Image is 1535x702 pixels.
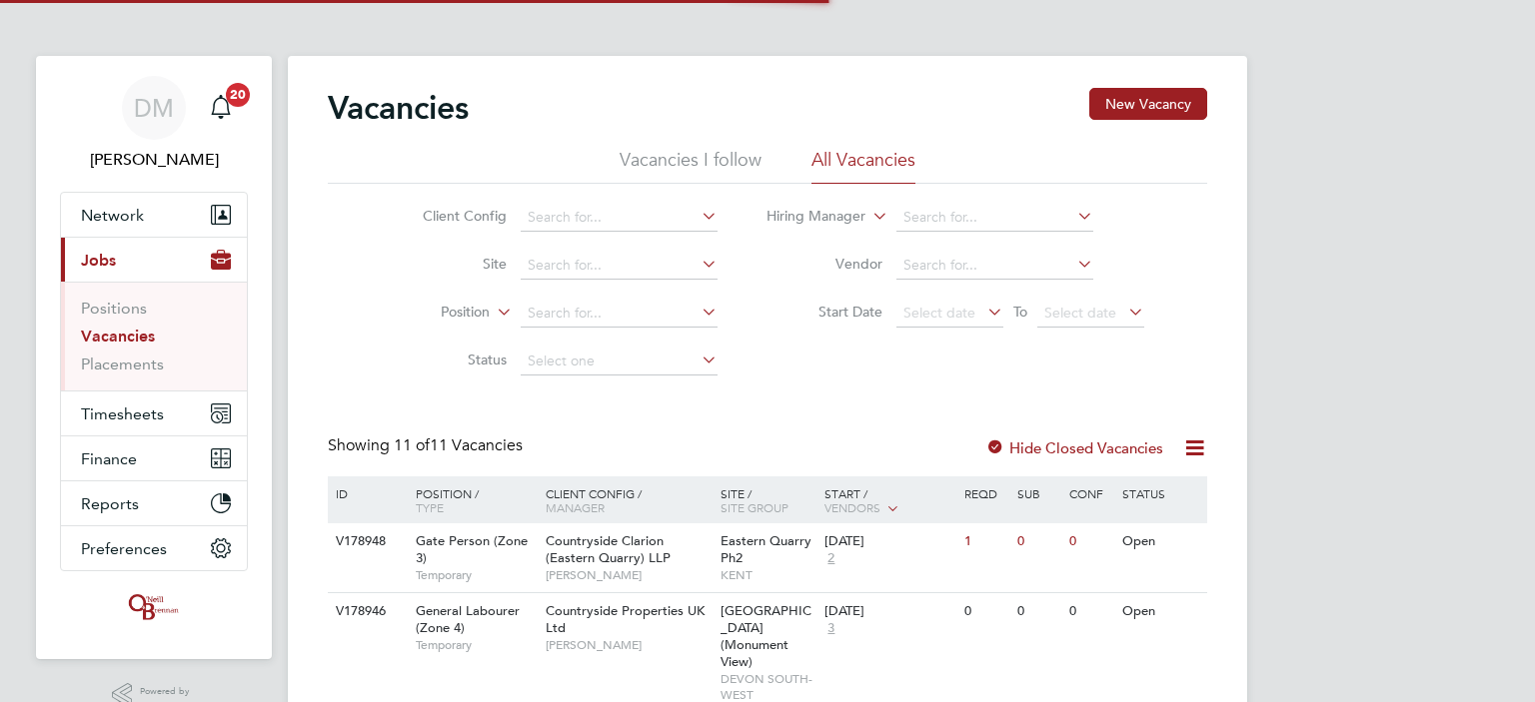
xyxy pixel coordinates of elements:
a: DM[PERSON_NAME] [60,76,248,172]
span: 20 [226,83,250,107]
label: Hiring Manager [751,207,865,227]
span: KENT [721,567,815,583]
label: Site [392,255,507,273]
li: Vacancies I follow [620,148,762,184]
img: oneillandbrennan-logo-retina.png [125,591,183,623]
div: Reqd [959,476,1011,510]
span: Manager [546,499,605,515]
input: Search for... [521,300,718,328]
a: Placements [81,354,164,373]
span: Gate Person (Zone 3) [416,532,528,566]
span: Eastern Quarry Ph2 [721,532,811,566]
div: 0 [1012,523,1064,560]
input: Search for... [896,204,1093,232]
span: Vendors [824,499,880,515]
span: Preferences [81,539,167,558]
span: Countryside Properties UK Ltd [546,602,705,636]
div: Start / [819,476,959,526]
div: Sub [1012,476,1064,510]
button: Jobs [61,238,247,282]
div: Conf [1064,476,1116,510]
a: Positions [81,299,147,318]
div: Site / [716,476,820,524]
div: 1 [959,523,1011,560]
div: Open [1117,523,1204,560]
a: 20 [201,76,241,140]
label: Vendor [767,255,882,273]
input: Search for... [896,252,1093,280]
span: To [1007,299,1033,325]
button: Finance [61,436,247,480]
input: Select one [521,348,718,375]
span: Jobs [81,251,116,270]
span: Powered by [140,683,196,700]
span: Countryside Clarion (Eastern Quarry) LLP [546,532,671,566]
div: 0 [959,593,1011,630]
div: Showing [328,435,527,456]
button: New Vacancy [1089,88,1207,120]
div: Client Config / [541,476,716,524]
div: [DATE] [824,533,954,550]
li: All Vacancies [811,148,915,184]
span: Type [416,499,444,515]
input: Search for... [521,252,718,280]
a: Vacancies [81,327,155,346]
h2: Vacancies [328,88,469,128]
span: General Labourer (Zone 4) [416,602,520,636]
span: DM [134,95,174,121]
div: [DATE] [824,603,954,620]
div: ID [331,476,401,510]
button: Network [61,193,247,237]
span: DEVON SOUTH-WEST [721,671,815,702]
span: Danielle Murphy [60,148,248,172]
button: Preferences [61,526,247,570]
a: Go to home page [60,591,248,623]
span: 11 Vacancies [394,435,523,455]
span: [GEOGRAPHIC_DATA] (Monument View) [721,602,811,670]
div: Position / [401,476,541,524]
span: Select date [903,304,975,322]
span: Temporary [416,567,536,583]
span: [PERSON_NAME] [546,637,711,653]
span: Reports [81,494,139,513]
button: Reports [61,481,247,525]
span: Temporary [416,637,536,653]
span: Timesheets [81,404,164,423]
div: V178946 [331,593,401,630]
input: Search for... [521,204,718,232]
label: Position [375,303,490,323]
div: Open [1117,593,1204,630]
span: Select date [1044,304,1116,322]
button: Timesheets [61,391,247,435]
label: Start Date [767,303,882,321]
span: Finance [81,449,137,468]
div: 0 [1064,523,1116,560]
div: 0 [1064,593,1116,630]
span: Site Group [721,499,788,515]
span: 2 [824,550,837,567]
nav: Main navigation [36,56,272,659]
label: Client Config [392,207,507,225]
span: 3 [824,620,837,637]
div: Jobs [61,282,247,390]
span: Network [81,206,144,225]
div: 0 [1012,593,1064,630]
span: [PERSON_NAME] [546,567,711,583]
div: Status [1117,476,1204,510]
label: Status [392,351,507,368]
label: Hide Closed Vacancies [985,438,1163,457]
div: V178948 [331,523,401,560]
span: 11 of [394,435,430,455]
